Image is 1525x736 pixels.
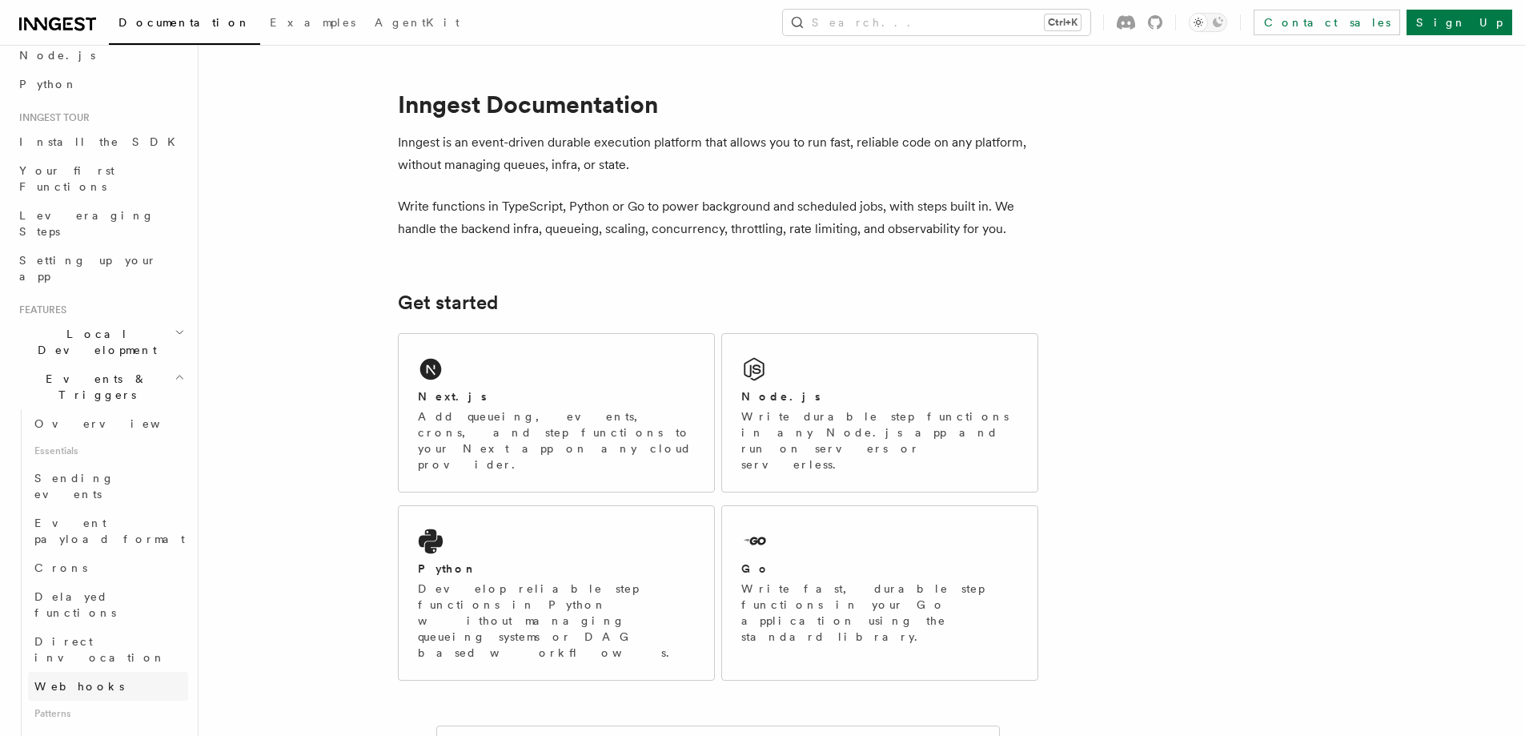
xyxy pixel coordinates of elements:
[28,438,188,464] span: Essentials
[375,16,460,29] span: AgentKit
[365,5,469,43] a: AgentKit
[783,10,1090,35] button: Search...Ctrl+K
[13,127,188,156] a: Install the SDK
[1254,10,1400,35] a: Contact sales
[13,320,188,364] button: Local Development
[34,517,185,545] span: Event payload format
[13,41,188,70] a: Node.js
[741,561,770,577] h2: Go
[398,195,1038,240] p: Write functions in TypeScript, Python or Go to power background and scheduled jobs, with steps bu...
[418,561,477,577] h2: Python
[34,680,124,693] span: Webhooks
[13,70,188,99] a: Python
[13,326,175,358] span: Local Development
[13,364,188,409] button: Events & Triggers
[19,49,95,62] span: Node.js
[13,246,188,291] a: Setting up your app
[118,16,251,29] span: Documentation
[741,408,1018,473] p: Write durable step functions in any Node.js app and run on servers or serverless.
[34,417,199,430] span: Overview
[19,164,114,193] span: Your first Functions
[398,505,715,681] a: PythonDevelop reliable step functions in Python without managing queueing systems or DAG based wo...
[398,90,1038,119] h1: Inngest Documentation
[260,5,365,43] a: Examples
[28,509,188,553] a: Event payload format
[398,292,498,314] a: Get started
[13,371,175,403] span: Events & Triggers
[34,561,87,574] span: Crons
[34,590,116,619] span: Delayed functions
[19,135,185,148] span: Install the SDK
[1045,14,1081,30] kbd: Ctrl+K
[721,333,1038,493] a: Node.jsWrite durable step functions in any Node.js app and run on servers or serverless.
[13,201,188,246] a: Leveraging Steps
[28,672,188,701] a: Webhooks
[19,78,78,90] span: Python
[34,635,166,664] span: Direct invocation
[1189,13,1227,32] button: Toggle dark mode
[418,388,487,404] h2: Next.js
[721,505,1038,681] a: GoWrite fast, durable step functions in your Go application using the standard library.
[418,581,695,661] p: Develop reliable step functions in Python without managing queueing systems or DAG based workflows.
[13,304,66,316] span: Features
[28,409,188,438] a: Overview
[28,464,188,509] a: Sending events
[19,209,155,238] span: Leveraging Steps
[34,472,114,501] span: Sending events
[19,254,157,283] span: Setting up your app
[28,582,188,627] a: Delayed functions
[270,16,355,29] span: Examples
[28,701,188,726] span: Patterns
[398,333,715,493] a: Next.jsAdd queueing, events, crons, and step functions to your Next app on any cloud provider.
[418,408,695,473] p: Add queueing, events, crons, and step functions to your Next app on any cloud provider.
[13,111,90,124] span: Inngest tour
[1407,10,1512,35] a: Sign Up
[28,553,188,582] a: Crons
[741,581,1018,645] p: Write fast, durable step functions in your Go application using the standard library.
[398,131,1038,176] p: Inngest is an event-driven durable execution platform that allows you to run fast, reliable code ...
[741,388,821,404] h2: Node.js
[28,627,188,672] a: Direct invocation
[13,156,188,201] a: Your first Functions
[109,5,260,45] a: Documentation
